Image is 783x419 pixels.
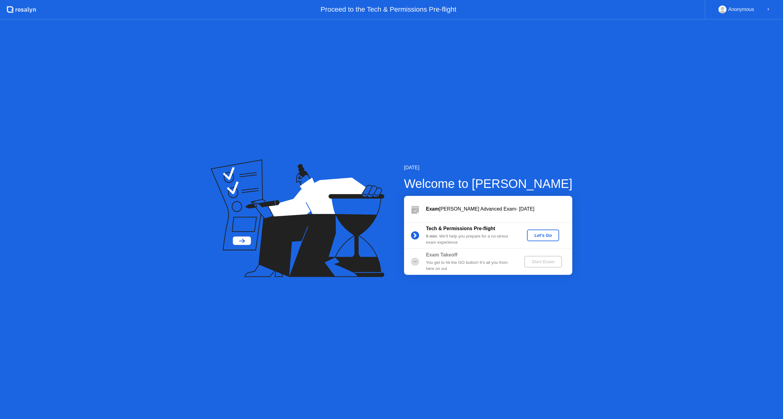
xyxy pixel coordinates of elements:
[426,252,458,257] b: Exam Takeoff
[767,6,770,13] div: ▼
[426,234,437,238] b: 5 min
[524,256,562,267] button: Start Exam
[404,174,573,193] div: Welcome to [PERSON_NAME]
[728,6,754,13] div: Anonymous
[426,260,514,272] div: You get to hit the GO button! It’s all you from here on out
[426,205,572,213] div: [PERSON_NAME] Advanced Exam- [DATE]
[527,259,559,264] div: Start Exam
[426,226,495,231] b: Tech & Permissions Pre-flight
[426,206,439,211] b: Exam
[529,233,557,238] div: Let's Go
[426,233,514,246] div: : We’ll help you prepare for a no-stress exam experience
[527,230,559,241] button: Let's Go
[404,164,573,171] div: [DATE]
